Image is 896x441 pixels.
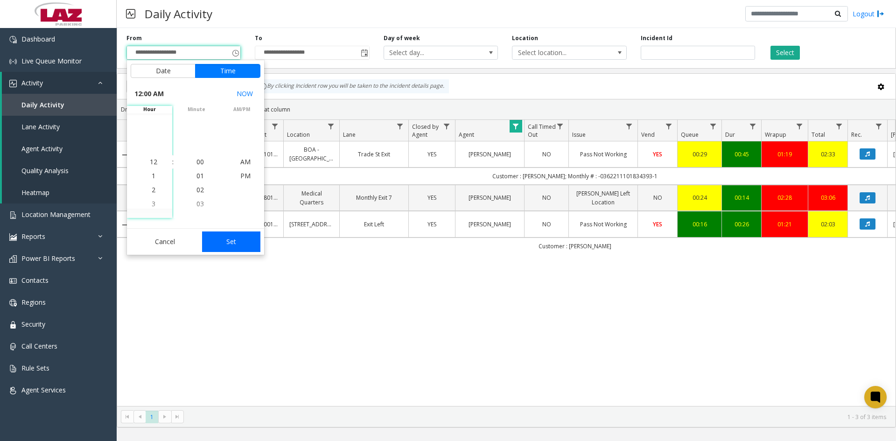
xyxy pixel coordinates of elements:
span: 2 [152,185,155,194]
div: 01:21 [767,220,802,229]
img: 'icon' [9,36,17,43]
span: Regions [21,298,46,307]
span: Reports [21,232,45,241]
a: 02:28 [767,193,802,202]
span: YES [427,194,436,202]
a: [PERSON_NAME] [461,220,518,229]
span: Agent Activity [21,144,63,153]
a: Medical Quarters [289,189,334,207]
kendo-pager-info: 1 - 3 of 3 items [189,413,886,421]
button: Cancel [131,231,199,252]
span: 12:00 AM [134,87,164,100]
span: YES [653,150,662,158]
a: Daily Activity [2,94,117,116]
a: Exit Left [345,220,403,229]
span: Closed by Agent [412,123,439,139]
div: By clicking Incident row you will be taken to the incident details page. [255,79,449,93]
a: 600125 [260,220,278,229]
img: 'icon' [9,58,17,65]
label: Incident Id [641,34,672,42]
button: Set [202,231,261,252]
a: Lane Filter Menu [394,120,406,133]
span: Call Timed Out [528,123,556,139]
a: Quality Analysis [2,160,117,182]
button: Time tab [195,64,260,78]
a: NO [530,193,563,202]
a: [STREET_ADDRESS] [289,220,334,229]
a: Rec. Filter Menu [873,120,885,133]
span: Rule Sets [21,364,49,372]
a: Pass Not Working [574,220,632,229]
img: 'icon' [9,277,17,285]
span: Wrapup [765,131,786,139]
button: Select now [233,85,257,102]
span: Power BI Reports [21,254,75,263]
a: Pass Not Working [574,150,632,159]
a: 01:19 [767,150,802,159]
span: Quality Analysis [21,166,69,175]
a: Trade St Exit [345,150,403,159]
a: YES [414,193,449,202]
label: From [126,34,142,42]
a: Logout [853,9,884,19]
a: Activity [2,72,117,94]
span: 01 [196,171,204,180]
span: 12 [150,157,157,166]
div: 03:06 [814,193,842,202]
a: YES [414,220,449,229]
a: Collapse Details [117,221,132,229]
a: Lot Filter Menu [269,120,281,133]
span: PM [240,171,251,180]
span: Select location... [512,46,603,59]
span: AM/PM [219,106,264,113]
span: Rec. [851,131,862,139]
span: Page 1 [146,411,158,423]
span: YES [653,220,662,228]
a: 02:33 [814,150,842,159]
a: BOA - [GEOGRAPHIC_DATA] [289,145,334,163]
a: 00:24 [683,193,716,202]
a: 00:45 [728,150,756,159]
span: Security [21,320,45,329]
span: 03 [196,199,204,208]
span: Daily Activity [21,100,64,109]
img: 'icon' [9,211,17,219]
span: YES [427,150,436,158]
span: Location Management [21,210,91,219]
a: [PERSON_NAME] [461,193,518,202]
span: Toggle popup [359,46,369,59]
span: Live Queue Monitor [21,56,82,65]
a: Heatmap [2,182,117,203]
a: [PERSON_NAME] [461,150,518,159]
a: Total Filter Menu [833,120,846,133]
span: Agent Services [21,385,66,394]
label: Location [512,34,538,42]
a: 00:26 [728,220,756,229]
img: 'icon' [9,299,17,307]
img: 'icon' [9,387,17,394]
button: Select [770,46,800,60]
a: Monthly Exit 7 [345,193,403,202]
a: Queue Filter Menu [707,120,720,133]
div: Data table [117,120,896,406]
div: 00:29 [683,150,716,159]
span: Toggle popup [230,46,240,59]
a: 310112 [260,150,278,159]
span: Queue [681,131,699,139]
a: Location Filter Menu [325,120,337,133]
span: 3 [152,199,155,208]
div: Drag a column header and drop it here to group by that column [117,101,896,118]
a: Collapse Details [117,151,132,159]
span: Lane Activity [21,122,60,131]
a: Agent Activity [2,138,117,160]
img: 'icon' [9,343,17,350]
span: 1 [152,171,155,180]
a: YES [644,150,672,159]
a: 02:03 [814,220,842,229]
a: 00:16 [683,220,716,229]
